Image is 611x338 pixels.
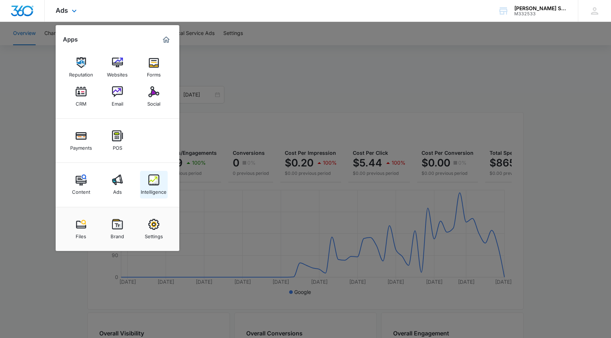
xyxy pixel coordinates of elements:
a: Ads [104,171,131,199]
a: Websites [104,54,131,81]
a: Marketing 360® Dashboard [160,34,172,46]
div: Content [72,185,90,195]
a: Brand [104,215,131,243]
a: Files [67,215,95,243]
a: Reputation [67,54,95,81]
div: account id [514,11,567,16]
div: POS [113,141,122,151]
div: Settings [145,230,163,239]
div: Payments [70,141,92,151]
div: Ads [113,185,122,195]
a: Settings [140,215,168,243]
div: CRM [76,97,87,107]
a: Content [67,171,95,199]
div: Brand [111,230,124,239]
span: Ads [56,7,68,14]
a: CRM [67,83,95,110]
a: Payments [67,127,95,154]
div: Websites [107,68,128,78]
div: Forms [147,68,161,78]
div: account name [514,5,567,11]
div: Reputation [69,68,93,78]
a: Social [140,83,168,110]
a: Intelligence [140,171,168,199]
a: Email [104,83,131,110]
div: Email [112,97,123,107]
a: POS [104,127,131,154]
div: Files [76,230,86,239]
div: Intelligence [141,185,167,195]
h2: Apps [63,36,78,43]
a: Forms [140,54,168,81]
div: Social [147,97,160,107]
